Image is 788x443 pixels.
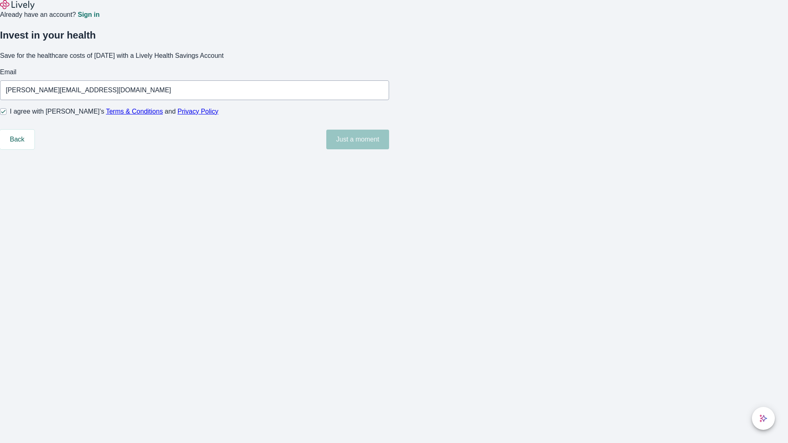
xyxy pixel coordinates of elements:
[759,414,767,422] svg: Lively AI Assistant
[78,11,99,18] a: Sign in
[106,108,163,115] a: Terms & Conditions
[10,107,218,116] span: I agree with [PERSON_NAME]’s and
[178,108,219,115] a: Privacy Policy
[752,407,775,430] button: chat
